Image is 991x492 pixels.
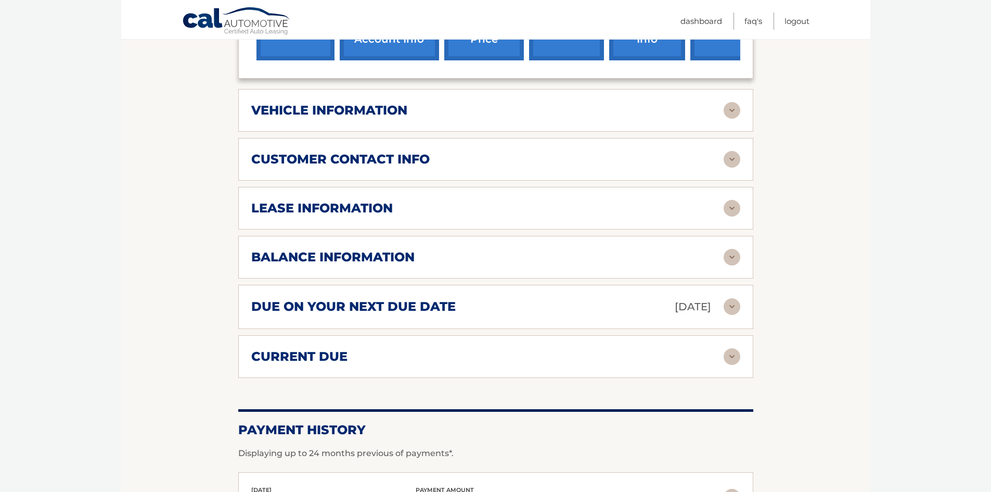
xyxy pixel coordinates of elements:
h2: lease information [251,200,393,216]
h2: balance information [251,249,415,265]
h2: customer contact info [251,152,430,167]
img: accordion-rest.svg [724,348,740,365]
a: Cal Automotive [182,7,291,37]
img: accordion-rest.svg [724,102,740,119]
a: Logout [784,12,809,30]
h2: due on your next due date [251,299,456,314]
img: accordion-rest.svg [724,249,740,266]
p: Displaying up to 24 months previous of payments*. [238,447,753,460]
h2: current due [251,349,348,364]
p: [DATE] [675,298,711,316]
h2: vehicle information [251,103,407,118]
img: accordion-rest.svg [724,151,740,168]
img: accordion-rest.svg [724,200,740,217]
h2: Payment History [238,422,753,438]
a: FAQ's [744,12,762,30]
a: Dashboard [680,12,722,30]
img: accordion-rest.svg [724,298,740,315]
